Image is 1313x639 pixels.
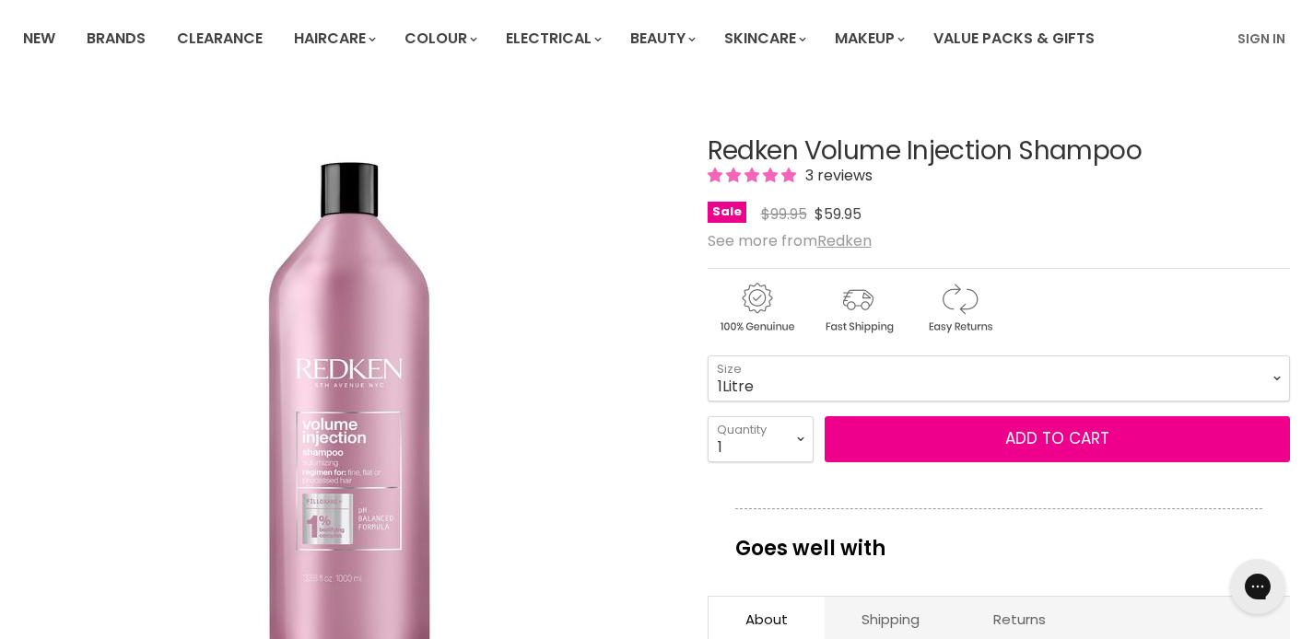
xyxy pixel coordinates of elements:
a: Haircare [280,19,387,58]
a: Sign In [1226,19,1296,58]
span: 5.00 stars [708,165,800,186]
span: $59.95 [815,203,862,225]
span: Add to cart [1005,427,1109,449]
img: genuine.gif [708,280,805,336]
iframe: Gorgias live chat messenger [1221,552,1295,621]
a: Electrical [492,19,613,58]
button: Add to cart [825,416,1291,462]
a: Redken [817,230,872,251]
img: shipping.gif [809,280,907,336]
a: Skincare [710,19,817,58]
a: Colour [391,19,488,58]
span: See more from [708,230,872,251]
a: New [9,19,69,58]
h1: Redken Volume Injection Shampoo [708,137,1291,166]
span: Sale [708,202,746,223]
select: Quantity [708,416,814,462]
a: Clearance [163,19,276,58]
a: Beauty [616,19,707,58]
span: 3 reviews [800,165,873,186]
a: Makeup [821,19,916,58]
a: Value Packs & Gifts [920,19,1108,58]
p: Goes well with [735,508,1263,569]
img: returns.gif [910,280,1008,336]
a: Brands [73,19,159,58]
span: $99.95 [761,203,807,225]
ul: Main menu [9,12,1167,65]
